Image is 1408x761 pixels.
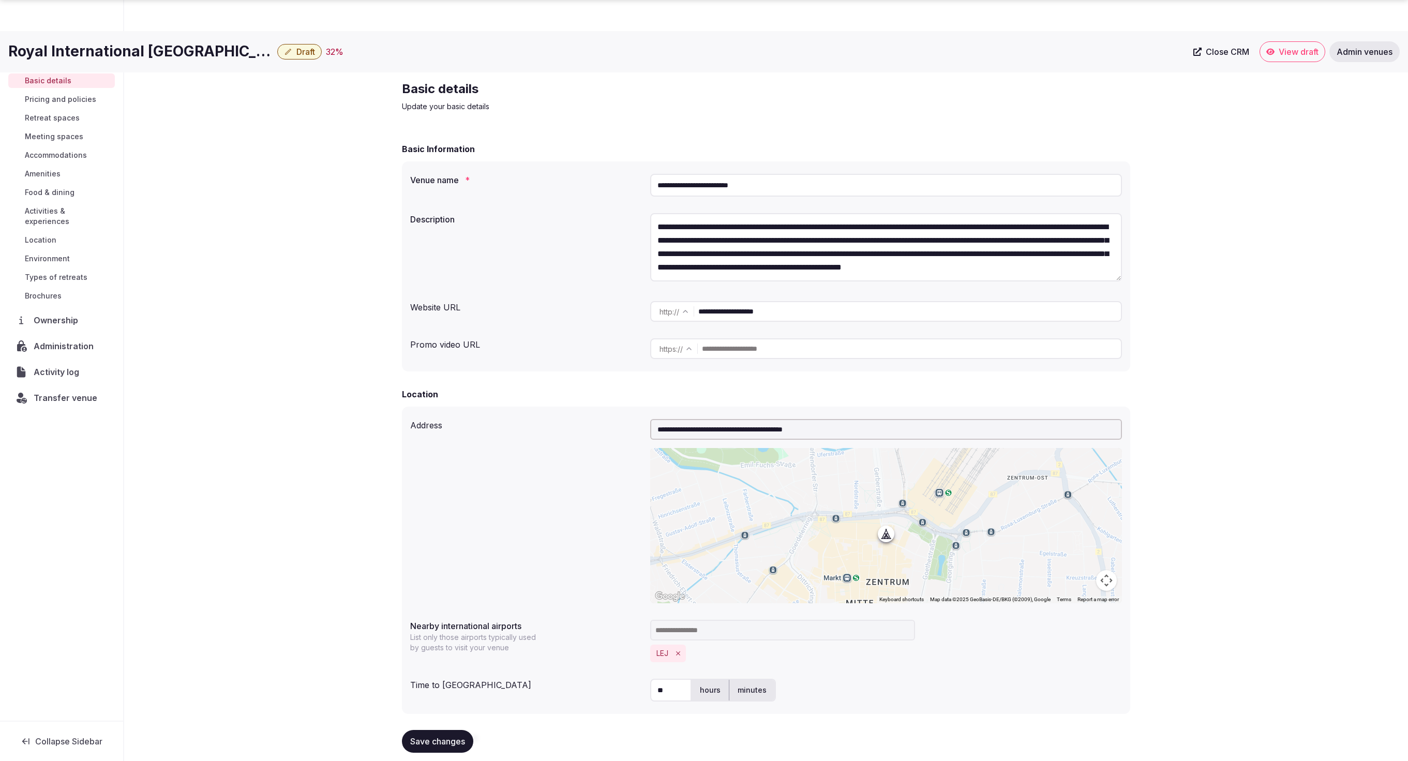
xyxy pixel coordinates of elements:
a: Activity log [8,361,115,383]
a: Location [8,233,115,247]
label: Description [410,215,642,223]
a: Close CRM [1187,41,1255,62]
a: Report a map error [1077,596,1119,602]
span: Administration [34,340,98,352]
a: View draft [1260,41,1325,62]
label: minutes [729,677,775,704]
span: Types of retreats [25,272,87,282]
a: Retreat spaces [8,111,115,125]
span: Activities & experiences [25,206,111,227]
div: 32 % [326,46,343,58]
h2: Location [402,388,438,400]
span: Admin venues [1337,47,1392,57]
label: Nearby international airports [410,622,642,630]
a: Administration [8,335,115,357]
p: List only those airports typically used by guests to visit your venue [410,632,543,653]
span: Accommodations [25,150,87,160]
div: Website URL [410,297,642,314]
a: Food & dining [8,185,115,200]
span: Activity log [34,366,83,378]
button: 32% [326,46,343,58]
h2: Basic Information [402,143,475,155]
a: Brochures [8,289,115,303]
a: Types of retreats [8,270,115,285]
span: Transfer venue [34,392,97,404]
span: Retreat spaces [25,113,80,123]
button: Keyboard shortcuts [879,596,924,603]
span: Draft [296,47,315,57]
a: Basic details [8,73,115,88]
span: Environment [25,253,70,264]
a: Ownership [8,309,115,331]
button: Draft [277,44,322,59]
span: Map data ©2025 GeoBasis-DE/BKG (©2009), Google [930,596,1051,602]
a: Terms (opens in new tab) [1057,596,1071,602]
span: Brochures [25,291,62,301]
span: View draft [1279,47,1319,57]
h2: Basic details [402,81,750,97]
span: Amenities [25,169,61,179]
a: Accommodations [8,148,115,162]
span: Basic details [25,76,71,86]
div: Promo video URL [410,334,642,351]
p: Update your basic details [402,101,750,112]
a: Amenities [8,167,115,181]
button: Save changes [402,730,473,753]
label: Venue name [410,176,642,184]
img: Google [653,590,687,603]
span: Pricing and policies [25,94,96,105]
span: Location [25,235,56,245]
span: Meeting spaces [25,131,83,142]
span: Ownership [34,314,82,326]
a: Meeting spaces [8,129,115,144]
div: Time to [GEOGRAPHIC_DATA] [410,675,642,691]
span: Save changes [410,736,465,747]
a: Admin venues [1329,41,1400,62]
label: hours [692,677,729,704]
span: Food & dining [25,187,74,198]
a: Open this area in Google Maps (opens a new window) [653,590,687,603]
button: Map camera controls [1096,570,1117,591]
button: Transfer venue [8,387,115,409]
div: Address [410,415,642,431]
a: Activities & experiences [8,204,115,229]
h1: Royal International [GEOGRAPHIC_DATA] [8,41,273,62]
span: Collapse Sidebar [35,736,102,747]
a: Environment [8,251,115,266]
span: Close CRM [1206,47,1249,57]
button: Collapse Sidebar [8,730,115,753]
button: Remove LEJ [672,648,684,659]
button: LEJ [656,648,668,659]
a: Pricing and policies [8,92,115,107]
